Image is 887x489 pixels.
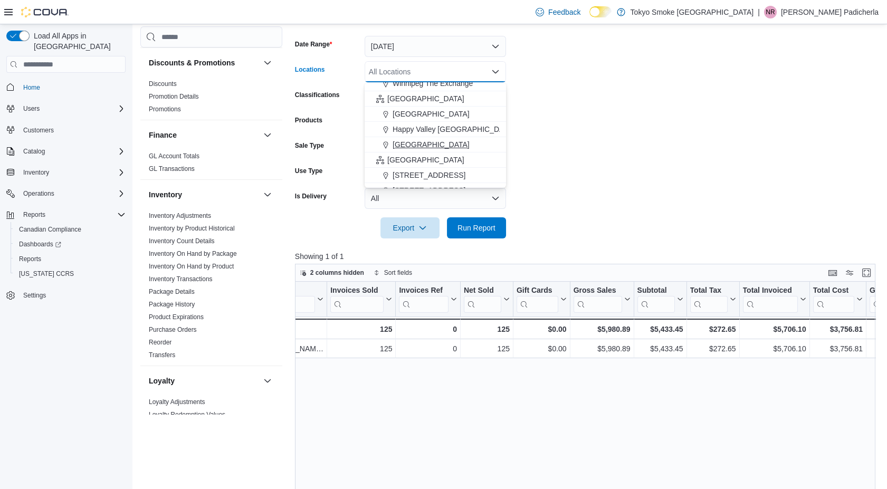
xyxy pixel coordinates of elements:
div: Inventory [140,209,282,366]
span: Dashboards [15,238,126,251]
button: Home [2,79,130,94]
button: [STREET_ADDRESS] [365,183,506,198]
span: Home [23,83,40,92]
div: $5,706.10 [742,343,806,356]
button: [DATE] [365,36,506,57]
a: Customers [19,124,58,137]
nav: Complex example [6,75,126,330]
span: Canadian Compliance [15,223,126,236]
span: Product Expirations [149,313,204,321]
span: Customers [19,123,126,137]
div: Total Cost [813,286,854,313]
div: Location [262,286,315,296]
input: Dark Mode [589,6,612,17]
div: $272.65 [690,343,736,356]
a: Inventory Transactions [149,275,213,283]
button: Inventory [2,165,130,180]
button: All [365,188,506,209]
button: Discounts & Promotions [149,57,259,68]
span: Package History [149,300,195,309]
button: Keyboard shortcuts [826,266,839,279]
button: Customers [2,122,130,138]
span: Washington CCRS [15,267,126,280]
h3: Loyalty [149,376,175,386]
button: [GEOGRAPHIC_DATA] [365,137,506,152]
div: $5,980.89 [573,323,630,335]
span: Customers [23,126,54,135]
button: Reports [2,207,130,222]
span: Users [19,102,126,115]
div: 125 [330,323,392,335]
div: Net Sold [464,286,501,313]
a: Transfers [149,351,175,359]
button: Net Sold [464,286,510,313]
button: [GEOGRAPHIC_DATA] [365,107,506,122]
a: Inventory On Hand by Package [149,250,237,257]
a: Inventory Adjustments [149,212,211,219]
a: Settings [19,289,50,302]
span: Dashboards [19,240,61,248]
div: 125 [464,343,510,356]
button: Finance [149,130,259,140]
span: Reports [23,210,45,219]
div: Totals [262,323,323,335]
label: Sale Type [295,141,324,150]
div: $5,433.45 [637,343,683,356]
button: Display options [843,266,856,279]
span: Inventory [19,166,126,179]
span: Settings [19,289,126,302]
div: Net Sold [464,286,501,296]
a: Dashboards [15,238,65,251]
a: Inventory On Hand by Product [149,263,234,270]
a: Loyalty Adjustments [149,398,205,406]
span: [GEOGRAPHIC_DATA] [387,155,464,165]
p: Tokyo Smoke [GEOGRAPHIC_DATA] [631,6,754,18]
button: [US_STATE] CCRS [11,266,130,281]
button: Settings [2,287,130,303]
div: 0 [399,323,456,335]
div: Total Cost [813,286,854,296]
span: Inventory [23,168,49,177]
button: Subtotal [637,286,683,313]
div: Nithin Reddy Padicherla [764,6,777,18]
span: Inventory by Product Historical [149,224,235,233]
label: Use Type [295,167,322,175]
button: Inventory [149,189,259,200]
span: Inventory Transactions [149,275,213,283]
div: Total Invoiced [742,286,797,296]
button: Catalog [2,144,130,159]
div: 125 [330,343,392,356]
div: $5,706.10 [742,323,806,335]
a: Inventory by Product Historical [149,225,235,232]
div: $0.00 [517,323,567,335]
span: Settings [23,291,46,300]
button: Discounts & Promotions [261,56,274,69]
span: Inventory On Hand by Product [149,262,234,271]
div: 0 [399,343,456,356]
a: GL Transactions [149,165,195,172]
button: Users [2,101,130,116]
span: Purchase Orders [149,325,197,334]
a: [US_STATE] CCRS [15,267,78,280]
span: Loyalty Redemption Values [149,410,225,419]
h3: Inventory [149,189,182,200]
button: Run Report [447,217,506,238]
div: Loyalty [140,396,282,425]
span: Reorder [149,338,171,347]
button: Enter fullscreen [860,266,873,279]
button: Close list of options [491,68,500,76]
button: Export [380,217,440,238]
div: Invoices Ref [399,286,448,296]
span: Load All Apps in [GEOGRAPHIC_DATA] [30,31,126,52]
span: Promotions [149,105,181,113]
span: Happy Valley [GEOGRAPHIC_DATA] [393,124,514,135]
button: Loyalty [261,375,274,387]
div: Gift Card Sales [517,286,558,313]
div: $3,756.81 [813,323,862,335]
span: Run Report [457,223,495,233]
button: 2 columns hidden [295,266,368,279]
a: Inventory Count Details [149,237,215,245]
button: [STREET_ADDRESS] [365,168,506,183]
